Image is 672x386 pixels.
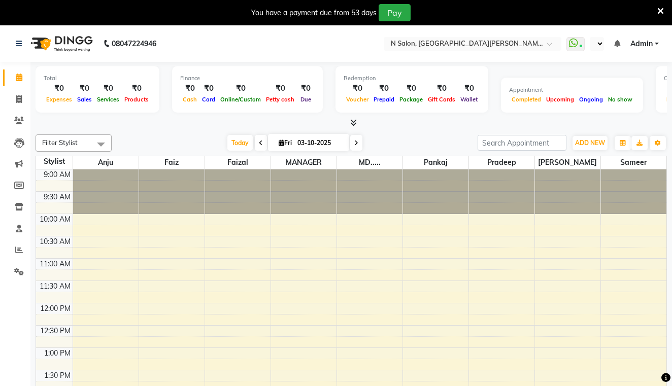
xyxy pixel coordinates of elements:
[251,8,377,18] div: You have a payment due from 53 days
[44,83,75,94] div: ₹0
[42,138,78,147] span: Filter Stylist
[509,96,544,103] span: Completed
[397,96,425,103] span: Package
[36,156,73,167] div: Stylist
[458,83,480,94] div: ₹0
[180,83,199,94] div: ₹0
[263,83,297,94] div: ₹0
[38,303,73,314] div: 12:00 PM
[112,29,156,58] b: 08047224946
[544,96,577,103] span: Upcoming
[337,156,402,169] span: MD.....
[42,348,73,359] div: 1:00 PM
[139,156,205,169] span: Faiz
[263,96,297,103] span: Petty cash
[94,96,122,103] span: Services
[403,156,468,169] span: Pankaj
[397,83,425,94] div: ₹0
[575,139,605,147] span: ADD NEW
[75,83,94,94] div: ₹0
[577,96,606,103] span: Ongoing
[218,83,263,94] div: ₹0
[344,74,480,83] div: Redemption
[38,236,73,247] div: 10:30 AM
[38,259,73,269] div: 11:00 AM
[122,96,151,103] span: Products
[509,86,635,94] div: Appointment
[42,169,73,180] div: 9:00 AM
[297,83,315,94] div: ₹0
[94,83,122,94] div: ₹0
[294,135,345,151] input: 2025-10-03
[42,370,73,381] div: 1:30 PM
[75,96,94,103] span: Sales
[199,83,218,94] div: ₹0
[379,4,411,21] button: Pay
[44,74,151,83] div: Total
[73,156,139,169] span: Anju
[425,83,458,94] div: ₹0
[601,156,667,169] span: sameer
[26,29,95,58] img: logo
[344,83,371,94] div: ₹0
[344,96,371,103] span: Voucher
[630,39,653,49] span: Admin
[425,96,458,103] span: Gift Cards
[371,96,397,103] span: Prepaid
[458,96,480,103] span: Wallet
[227,135,253,151] span: Today
[205,156,271,169] span: Faizal
[606,96,635,103] span: No show
[44,96,75,103] span: Expenses
[218,96,263,103] span: Online/Custom
[180,96,199,103] span: Cash
[122,83,151,94] div: ₹0
[535,156,600,169] span: [PERSON_NAME]
[38,214,73,225] div: 10:00 AM
[180,74,315,83] div: Finance
[271,156,337,169] span: MANAGER
[38,281,73,292] div: 11:30 AM
[38,326,73,336] div: 12:30 PM
[469,156,534,169] span: Pradeep
[42,192,73,202] div: 9:30 AM
[371,83,397,94] div: ₹0
[199,96,218,103] span: Card
[276,139,294,147] span: Fri
[478,135,566,151] input: Search Appointment
[298,96,314,103] span: Due
[573,136,608,150] button: ADD NEW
